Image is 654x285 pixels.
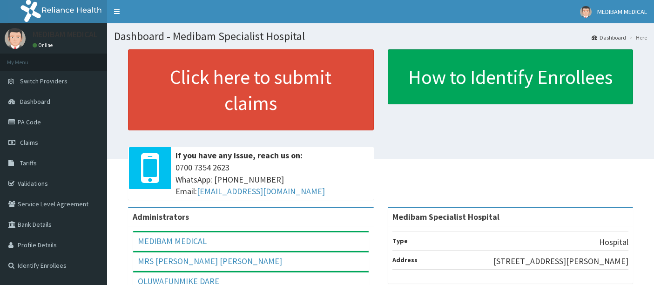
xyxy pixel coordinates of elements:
[597,7,647,16] span: MEDIBAM MEDICAL
[197,186,325,197] a: [EMAIL_ADDRESS][DOMAIN_NAME]
[33,42,55,48] a: Online
[138,236,207,246] a: MEDIBAM MEDICAL
[599,236,628,248] p: Hospital
[392,256,418,264] b: Address
[493,255,628,267] p: [STREET_ADDRESS][PERSON_NAME]
[580,6,592,18] img: User Image
[392,211,499,222] strong: Medibam Specialist Hospital
[33,30,98,39] p: MEDIBAM MEDICAL
[138,256,282,266] a: MRS [PERSON_NAME] [PERSON_NAME]
[5,28,26,49] img: User Image
[392,237,408,245] b: Type
[20,97,50,106] span: Dashboard
[20,159,37,167] span: Tariffs
[592,34,626,41] a: Dashboard
[175,162,369,197] span: 0700 7354 2623 WhatsApp: [PHONE_NUMBER] Email:
[627,34,647,41] li: Here
[20,77,67,85] span: Switch Providers
[128,49,374,130] a: Click here to submit claims
[114,30,647,42] h1: Dashboard - Medibam Specialist Hospital
[20,138,38,147] span: Claims
[388,49,634,104] a: How to Identify Enrollees
[175,150,303,161] b: If you have any issue, reach us on:
[133,211,189,222] b: Administrators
